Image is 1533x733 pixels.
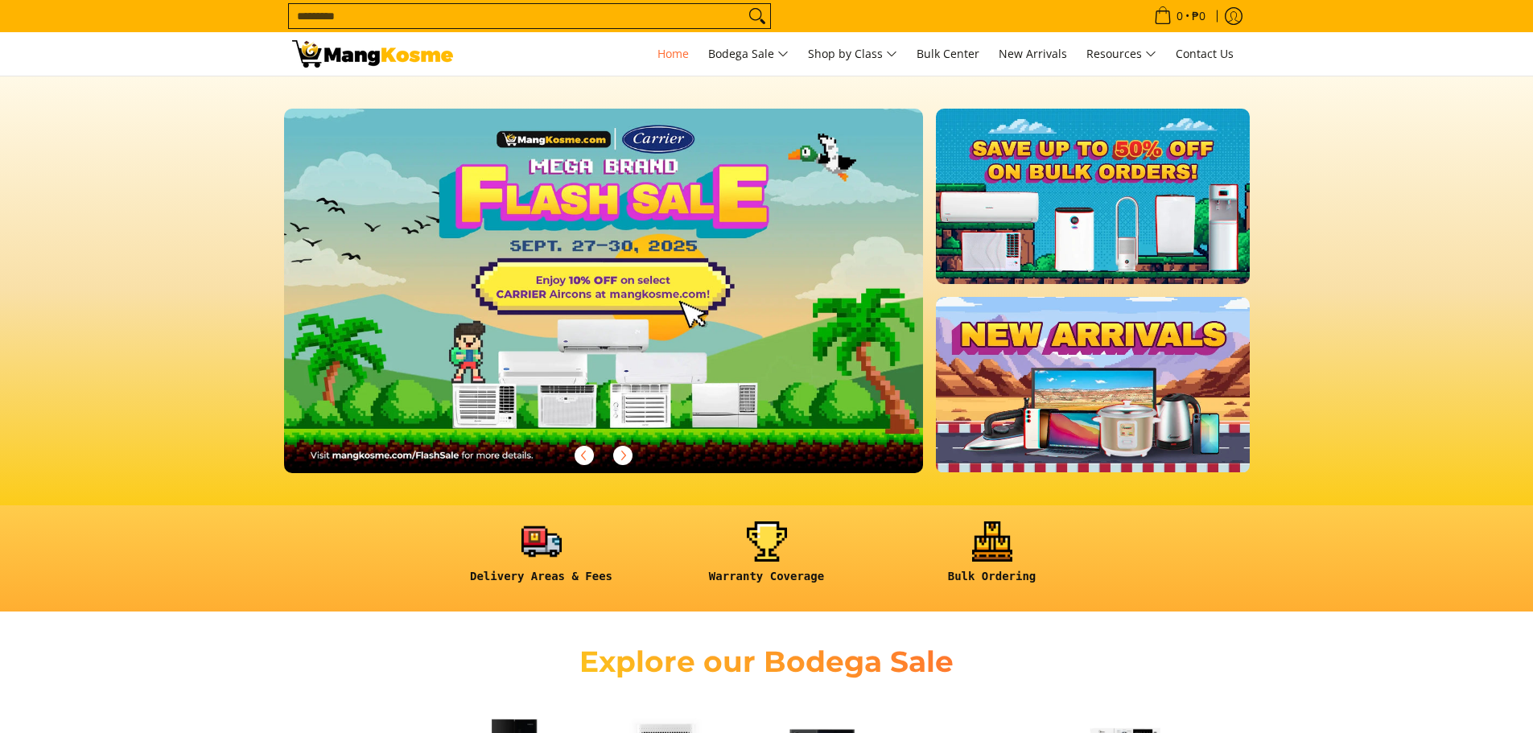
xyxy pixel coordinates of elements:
[808,44,897,64] span: Shop by Class
[469,32,1242,76] nav: Main Menu
[744,4,770,28] button: Search
[1149,7,1210,25] span: •
[662,521,872,596] a: <h6><strong>Warranty Coverage</strong></h6>
[534,644,1000,680] h2: Explore our Bodega Sale
[292,40,453,68] img: Mang Kosme: Your Home Appliances Warehouse Sale Partner!
[1176,46,1234,61] span: Contact Us
[649,32,697,76] a: Home
[800,32,905,76] a: Shop by Class
[1078,32,1164,76] a: Resources
[991,32,1075,76] a: New Arrivals
[708,44,789,64] span: Bodega Sale
[1174,10,1185,22] span: 0
[888,521,1097,596] a: <h6><strong>Bulk Ordering</strong></h6>
[657,46,689,61] span: Home
[605,438,641,473] button: Next
[700,32,797,76] a: Bodega Sale
[1086,44,1156,64] span: Resources
[909,32,987,76] a: Bulk Center
[1168,32,1242,76] a: Contact Us
[999,46,1067,61] span: New Arrivals
[567,438,602,473] button: Previous
[936,297,1249,472] img: NEW_ARRIVAL.webp
[437,521,646,596] a: <h6><strong>Delivery Areas & Fees</strong></h6>
[1189,10,1208,22] span: ₱0
[917,46,979,61] span: Bulk Center
[936,109,1249,284] img: BULK.webp
[284,109,924,473] img: 092325 mk eom flash sale 1510x861 no dti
